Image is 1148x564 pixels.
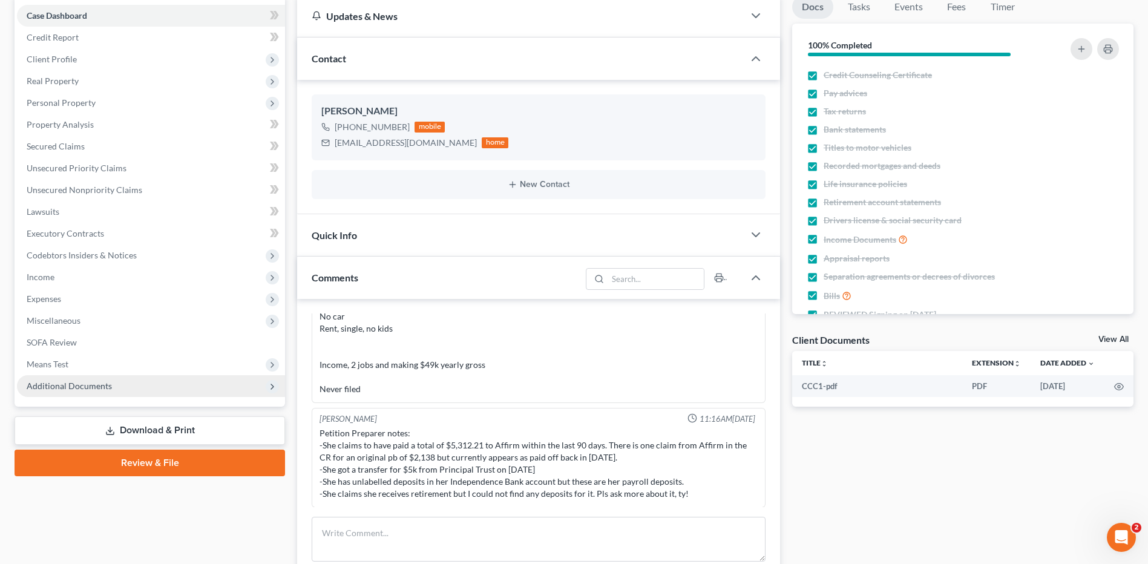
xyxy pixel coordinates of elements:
[1087,360,1095,367] i: expand_more
[27,315,80,326] span: Miscellaneous
[27,97,96,108] span: Personal Property
[312,272,358,283] span: Comments
[1014,360,1021,367] i: unfold_more
[962,375,1031,397] td: PDF
[17,179,285,201] a: Unsecured Nonpriority Claims
[312,10,729,22] div: Updates & News
[335,121,410,133] div: [PHONE_NUMBER]
[321,180,756,189] button: New Contact
[824,69,932,81] span: Credit Counseling Certificate
[320,427,758,500] div: Petition Preparer notes: -She claims to have paid a total of $5,312.21 to Affirm within the last ...
[17,223,285,244] a: Executory Contracts
[821,360,828,367] i: unfold_more
[27,337,77,347] span: SOFA Review
[17,114,285,136] a: Property Analysis
[824,290,840,302] span: Bills
[824,105,866,117] span: Tax returns
[27,32,79,42] span: Credit Report
[27,381,112,391] span: Additional Documents
[27,359,68,369] span: Means Test
[27,141,85,151] span: Secured Claims
[608,269,704,289] input: Search...
[824,87,867,99] span: Pay advices
[824,123,886,136] span: Bank statements
[27,185,142,195] span: Unsecured Nonpriority Claims
[27,206,59,217] span: Lawsuits
[321,104,756,119] div: [PERSON_NAME]
[15,416,285,445] a: Download & Print
[1031,375,1104,397] td: [DATE]
[1107,523,1136,552] iframe: Intercom live chat
[824,196,941,208] span: Retirement account statements
[1040,358,1095,367] a: Date Added expand_more
[15,450,285,476] a: Review & File
[1098,335,1129,344] a: View All
[482,137,508,148] div: home
[792,333,870,346] div: Client Documents
[320,413,377,425] div: [PERSON_NAME]
[27,10,87,21] span: Case Dashboard
[824,178,907,190] span: Life insurance policies
[27,293,61,304] span: Expenses
[312,229,357,241] span: Quick Info
[27,76,79,86] span: Real Property
[824,234,896,246] span: Income Documents
[27,163,126,173] span: Unsecured Priority Claims
[824,271,995,283] span: Separation agreements or decrees of divorces
[17,27,285,48] a: Credit Report
[335,137,477,149] div: [EMAIL_ADDRESS][DOMAIN_NAME]
[27,250,137,260] span: Codebtors Insiders & Notices
[27,272,54,282] span: Income
[17,5,285,27] a: Case Dashboard
[972,358,1021,367] a: Extensionunfold_more
[824,214,962,226] span: Drivers license & social security card
[824,309,936,321] span: REVIEWED Signing on [DATE]
[824,142,911,154] span: Titles to motor vehicles
[27,54,77,64] span: Client Profile
[802,358,828,367] a: Titleunfold_more
[792,375,962,397] td: CCC1-pdf
[320,274,758,395] div: Consultation Notes $31-32k in CC´s No car Rent, single, no kids Income, 2 jobs and making $49k ye...
[312,53,346,64] span: Contact
[27,228,104,238] span: Executory Contracts
[17,157,285,179] a: Unsecured Priority Claims
[1132,523,1141,533] span: 2
[700,413,755,425] span: 11:16AM[DATE]
[17,201,285,223] a: Lawsuits
[17,332,285,353] a: SOFA Review
[808,40,872,50] strong: 100% Completed
[17,136,285,157] a: Secured Claims
[27,119,94,130] span: Property Analysis
[824,160,940,172] span: Recorded mortgages and deeds
[824,252,890,264] span: Appraisal reports
[415,122,445,133] div: mobile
